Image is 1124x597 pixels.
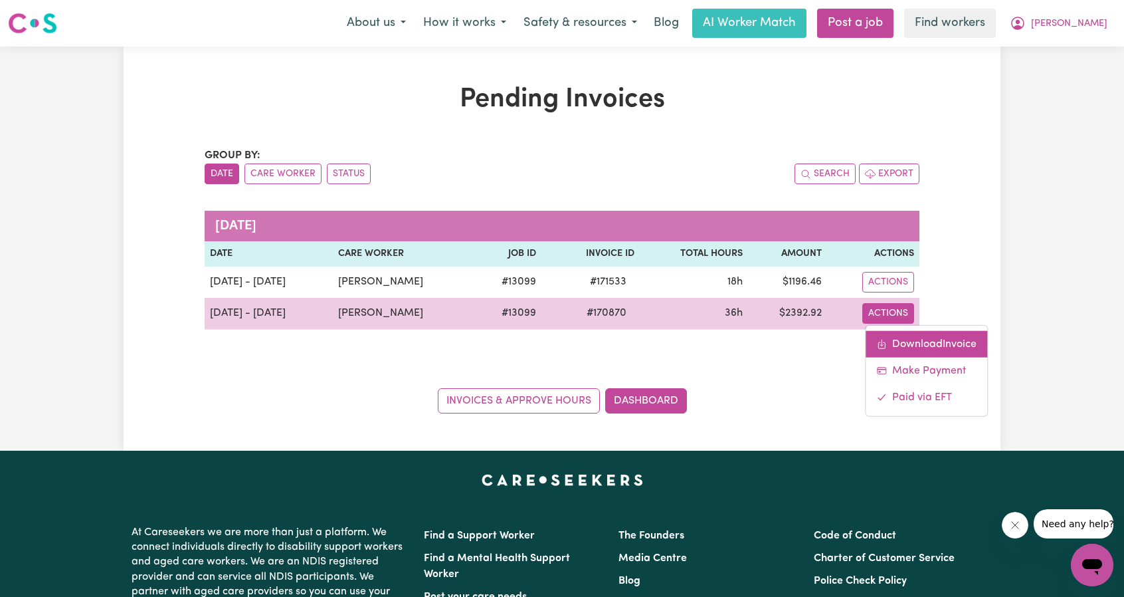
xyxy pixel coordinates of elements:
[415,9,515,37] button: How it works
[205,164,239,184] button: sort invoices by date
[1002,512,1028,538] iframe: Close message
[424,531,535,541] a: Find a Support Worker
[1031,17,1107,31] span: [PERSON_NAME]
[748,267,827,298] td: $ 1196.46
[866,330,987,357] a: Download invoice #170870
[862,303,914,324] button: Actions
[515,9,646,37] button: Safety & resources
[482,475,643,485] a: Careseekers home page
[579,305,634,321] span: # 170870
[1034,509,1113,538] iframe: Message from company
[865,324,988,416] div: Actions
[646,9,687,38] a: Blog
[748,298,827,330] td: $ 2392.92
[205,241,333,267] th: Date
[727,277,743,287] span: 18 hours
[338,9,415,37] button: About us
[205,84,919,116] h1: Pending Invoices
[205,298,333,330] td: [DATE] - [DATE]
[605,388,687,414] a: Dashboard
[814,531,896,541] a: Code of Conduct
[333,298,474,330] td: [PERSON_NAME]
[862,272,914,293] button: Actions
[205,150,260,161] span: Group by:
[474,267,541,298] td: # 13099
[814,553,955,564] a: Charter of Customer Service
[8,11,57,35] img: Careseekers logo
[205,267,333,298] td: [DATE] - [DATE]
[618,553,687,564] a: Media Centre
[795,164,856,184] button: Search
[866,384,987,410] a: Mark invoice #170870 as paid via EFT
[8,9,80,20] span: Need any help?
[244,164,322,184] button: sort invoices by care worker
[692,9,806,38] a: AI Worker Match
[438,388,600,414] a: Invoices & Approve Hours
[618,531,684,541] a: The Founders
[424,553,570,580] a: Find a Mental Health Support Worker
[582,274,634,290] span: # 171533
[333,241,474,267] th: Care Worker
[748,241,827,267] th: Amount
[327,164,371,184] button: sort invoices by paid status
[474,298,541,330] td: # 13099
[474,241,541,267] th: Job ID
[1001,9,1116,37] button: My Account
[618,576,640,586] a: Blog
[725,308,743,318] span: 36 hours
[827,241,919,267] th: Actions
[205,211,919,241] caption: [DATE]
[8,8,57,39] a: Careseekers logo
[866,357,987,384] a: Make Payment
[814,576,907,586] a: Police Check Policy
[904,9,996,38] a: Find workers
[859,164,919,184] button: Export
[541,241,640,267] th: Invoice ID
[640,241,748,267] th: Total Hours
[1071,544,1113,586] iframe: Button to launch messaging window
[333,267,474,298] td: [PERSON_NAME]
[817,9,893,38] a: Post a job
